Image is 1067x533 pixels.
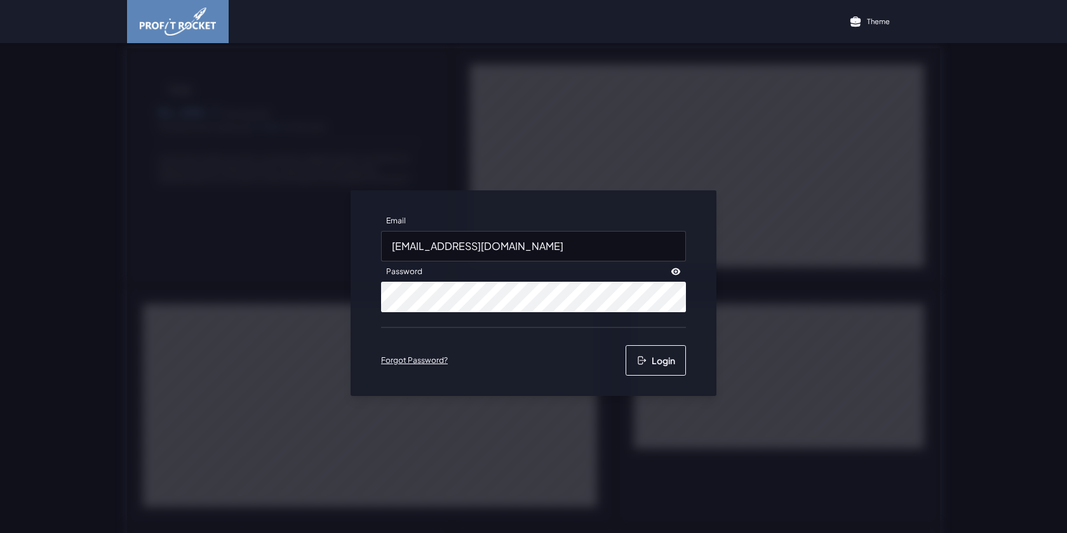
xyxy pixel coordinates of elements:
[381,211,411,231] label: Email
[140,8,216,36] img: image
[867,16,890,26] p: Theme
[626,345,686,376] button: Login
[381,261,427,282] label: Password
[381,355,448,365] a: Forgot Password?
